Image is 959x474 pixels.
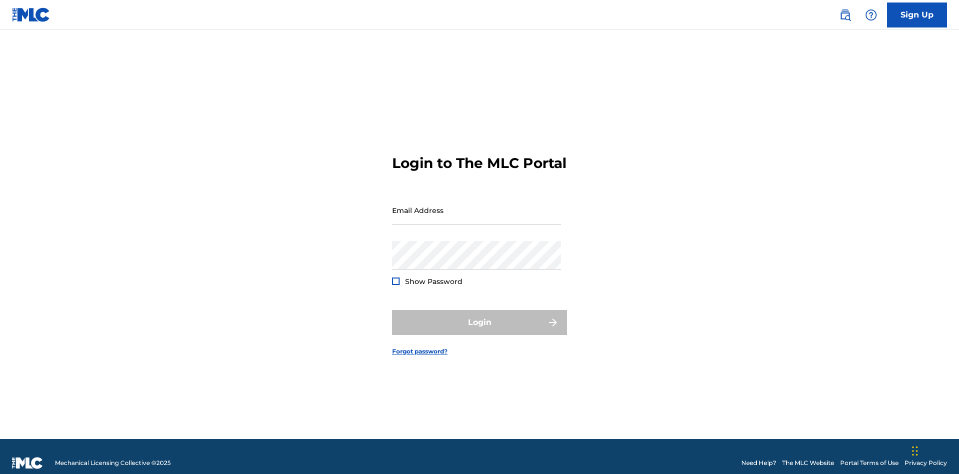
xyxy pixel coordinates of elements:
[12,457,43,469] img: logo
[782,458,834,467] a: The MLC Website
[840,458,899,467] a: Portal Terms of Use
[861,5,881,25] div: Help
[839,9,851,21] img: search
[887,2,947,27] a: Sign Up
[392,347,448,356] a: Forgot password?
[55,458,171,467] span: Mechanical Licensing Collective © 2025
[835,5,855,25] a: Public Search
[741,458,776,467] a: Need Help?
[912,436,918,466] div: Drag
[392,154,566,172] h3: Login to The MLC Portal
[12,7,50,22] img: MLC Logo
[865,9,877,21] img: help
[905,458,947,467] a: Privacy Policy
[909,426,959,474] iframe: Chat Widget
[405,277,463,286] span: Show Password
